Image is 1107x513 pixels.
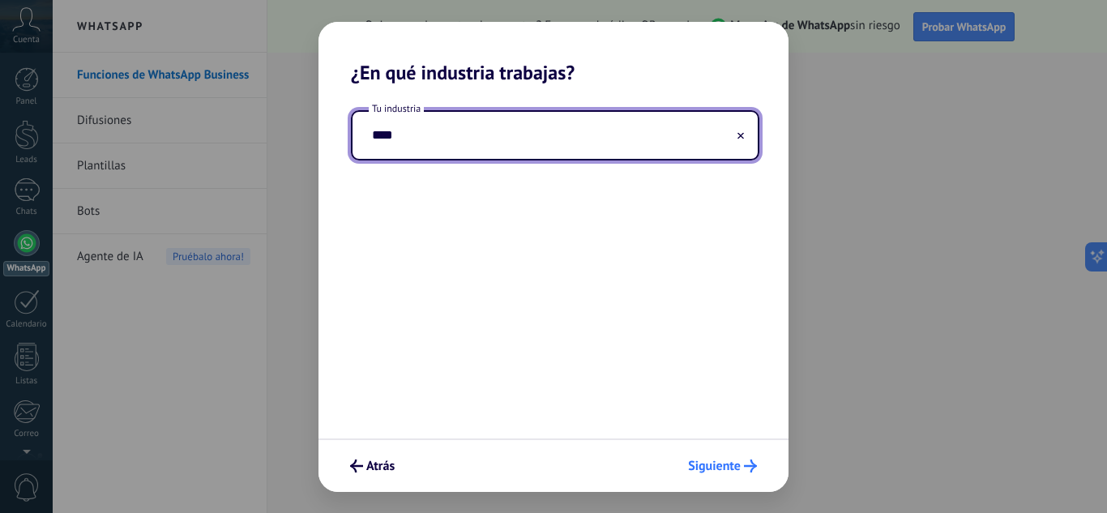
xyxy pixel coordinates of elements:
button: Atrás [343,452,402,480]
span: Atrás [366,460,395,472]
span: Tu industria [369,102,424,116]
h2: ¿En qué industria trabajas? [318,22,789,84]
span: Siguiente [688,460,741,472]
button: Siguiente [681,452,764,480]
